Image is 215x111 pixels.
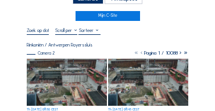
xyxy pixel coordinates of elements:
img: image_52841898 [27,59,107,106]
img: image_52841745 [108,59,188,106]
input: Zoek op datum 󰅀 [27,27,49,33]
span: Pagina 1 / 10088 [144,50,178,56]
div: Rinkoniën / Antwerpen Royerssluis [27,42,92,47]
div: Camera 2 [27,51,55,55]
div: Th [DATE] 08:50 CEST [27,108,58,111]
div: Th [DATE] 08:45 CEST [108,108,139,111]
a: Mijn C-Site [76,11,140,21]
